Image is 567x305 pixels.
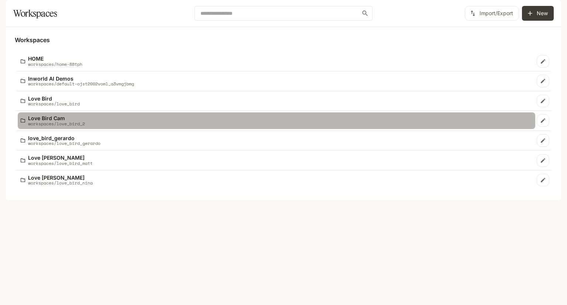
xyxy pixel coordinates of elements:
[18,93,535,109] a: Love Birdworkspaces/love_bird
[28,161,93,166] p: workspaces/love_bird_matt
[28,62,82,67] p: workspaces/home-88tph
[537,174,549,186] a: Edit workspace
[537,95,549,107] a: Edit workspace
[18,132,535,149] a: love_bird_gerardoworkspaces/love_bird_gerardo
[28,101,80,106] p: workspaces/love_bird
[522,6,554,21] button: Create workspace
[28,96,80,101] p: Love Bird
[15,36,552,44] h5: Workspaces
[18,53,535,70] a: HOMEworkspaces/home-88tph
[28,115,85,121] p: Love Bird Cam
[28,141,100,146] p: workspaces/love_bird_gerardo
[465,6,519,21] button: Import/Export
[18,152,535,169] a: Love [PERSON_NAME]workspaces/love_bird_matt
[28,180,93,185] p: workspaces/love_bird_nina
[537,114,549,127] a: Edit workspace
[28,56,82,61] p: HOME
[28,81,134,86] p: workspaces/default-ojst2002voml_a3vmgjbmg
[28,76,134,81] p: Inworld AI Demos
[18,172,535,189] a: Love [PERSON_NAME]workspaces/love_bird_nina
[18,73,535,89] a: Inworld AI Demosworkspaces/default-ojst2002voml_a3vmgjbmg
[537,154,549,167] a: Edit workspace
[28,135,100,141] p: love_bird_gerardo
[537,134,549,147] a: Edit workspace
[537,55,549,68] a: Edit workspace
[18,112,535,129] a: Love Bird Camworkspaces/love_bird_2
[28,175,93,180] p: Love [PERSON_NAME]
[28,155,93,160] p: Love [PERSON_NAME]
[13,6,57,21] h1: Workspaces
[28,121,85,126] p: workspaces/love_bird_2
[537,75,549,87] a: Edit workspace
